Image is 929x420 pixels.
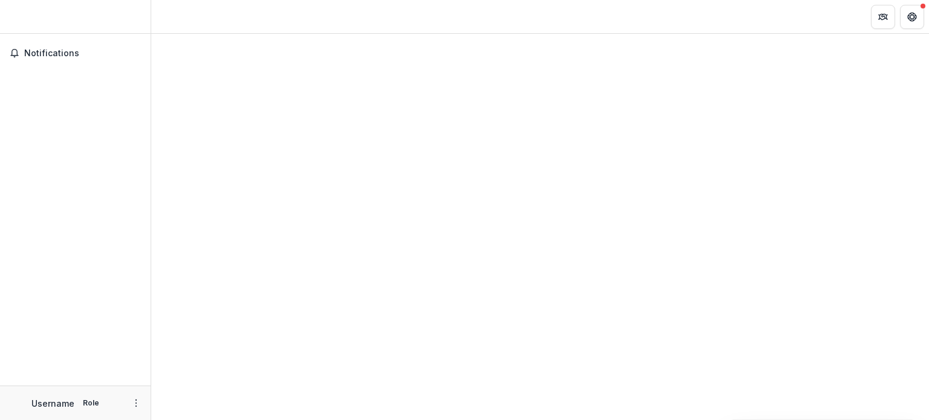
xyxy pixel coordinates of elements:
button: Partners [871,5,895,29]
p: Username [31,397,74,410]
button: Notifications [5,44,146,63]
p: Role [79,398,103,409]
button: More [129,396,143,410]
span: Notifications [24,48,141,59]
button: Get Help [900,5,924,29]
